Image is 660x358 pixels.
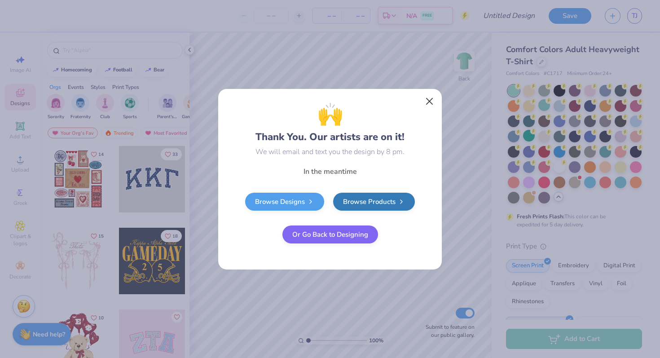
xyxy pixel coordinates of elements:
button: Or Go Back to Designing [282,225,378,243]
span: In the meantime [304,167,357,177]
button: Close [421,93,438,110]
a: Browse Products [333,193,415,211]
div: We will email and text you the design by 8 pm. [255,146,405,157]
a: Browse Designs [245,193,324,211]
div: Thank You. Our artists are on it! [255,99,405,145]
span: 🙌 [317,99,343,130]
